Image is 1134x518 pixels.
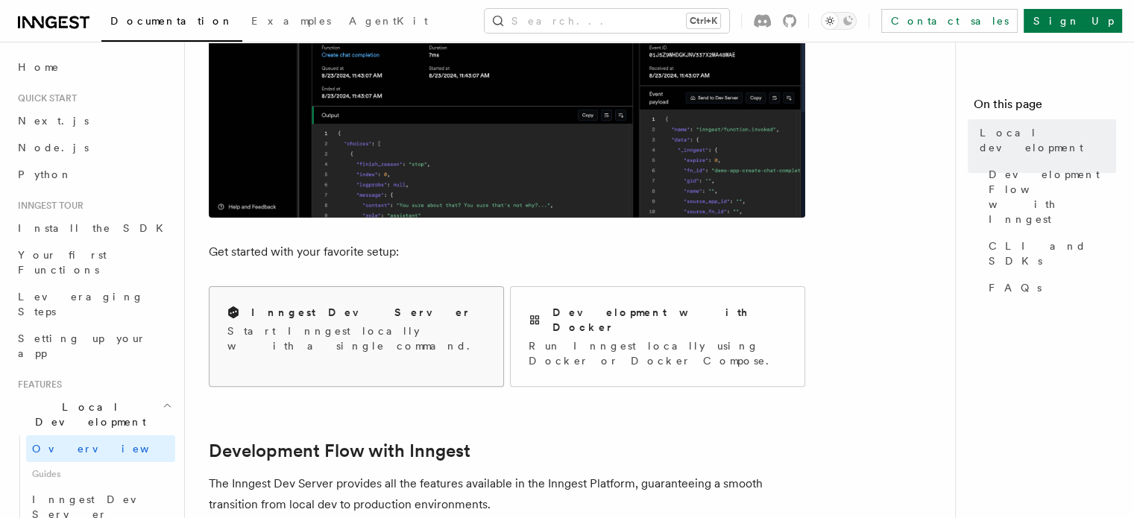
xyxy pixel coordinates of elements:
[26,462,175,486] span: Guides
[18,291,144,318] span: Leveraging Steps
[12,379,62,391] span: Features
[1024,9,1122,33] a: Sign Up
[983,274,1116,301] a: FAQs
[209,473,805,515] p: The Inngest Dev Server provides all the features available in the Inngest Platform, guaranteeing ...
[12,394,175,435] button: Local Development
[989,239,1116,268] span: CLI and SDKs
[983,161,1116,233] a: Development Flow with Inngest
[18,249,107,276] span: Your first Functions
[12,161,175,188] a: Python
[32,443,186,455] span: Overview
[12,92,77,104] span: Quick start
[12,241,175,283] a: Your first Functions
[242,4,340,40] a: Examples
[12,200,84,212] span: Inngest tour
[209,241,805,262] p: Get started with your favorite setup:
[12,215,175,241] a: Install the SDK
[989,167,1116,227] span: Development Flow with Inngest
[349,15,428,27] span: AgentKit
[110,15,233,27] span: Documentation
[227,323,485,353] p: Start Inngest locally with a single command.
[974,95,1116,119] h4: On this page
[209,286,504,387] a: Inngest Dev ServerStart Inngest locally with a single command.
[983,233,1116,274] a: CLI and SDKs
[821,12,857,30] button: Toggle dark mode
[340,4,437,40] a: AgentKit
[18,60,60,75] span: Home
[18,168,72,180] span: Python
[552,305,787,335] h2: Development with Docker
[485,9,729,33] button: Search...Ctrl+K
[251,305,471,320] h2: Inngest Dev Server
[881,9,1018,33] a: Contact sales
[18,222,172,234] span: Install the SDK
[26,435,175,462] a: Overview
[18,142,89,154] span: Node.js
[209,440,470,461] a: Development Flow with Inngest
[12,399,163,429] span: Local Development
[18,332,146,359] span: Setting up your app
[529,338,787,368] p: Run Inngest locally using Docker or Docker Compose.
[12,134,175,161] a: Node.js
[251,15,331,27] span: Examples
[980,125,1116,155] span: Local development
[12,283,175,325] a: Leveraging Steps
[974,119,1116,161] a: Local development
[989,280,1042,295] span: FAQs
[687,13,720,28] kbd: Ctrl+K
[12,107,175,134] a: Next.js
[510,286,805,387] a: Development with DockerRun Inngest locally using Docker or Docker Compose.
[18,115,89,127] span: Next.js
[12,54,175,80] a: Home
[12,325,175,367] a: Setting up your app
[101,4,242,42] a: Documentation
